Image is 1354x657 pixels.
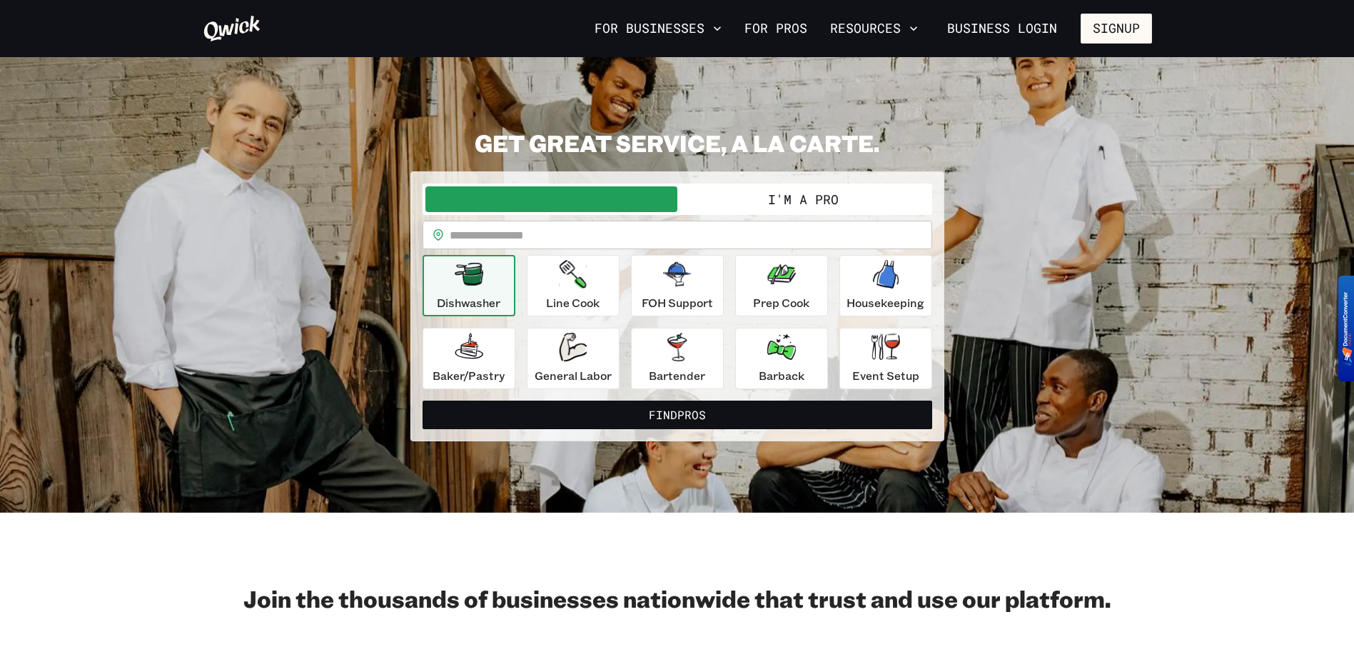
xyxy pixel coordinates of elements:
p: Barback [759,367,804,384]
button: Line Cook [527,255,620,316]
p: Baker/Pastry [433,367,505,384]
button: Baker/Pastry [423,328,515,389]
button: Housekeeping [839,255,932,316]
button: Dishwasher [423,255,515,316]
a: Business Login [935,14,1069,44]
button: For Businesses [589,16,727,41]
p: General Labor [535,367,612,384]
p: Line Cook [546,294,600,311]
button: FOH Support [631,255,724,316]
p: Bartender [649,367,705,384]
button: Signup [1081,14,1152,44]
p: Housekeeping [847,294,924,311]
img: BKR5lM0sgkDqAAAAAElFTkSuQmCC [1342,292,1353,366]
button: FindPros [423,401,932,429]
button: Event Setup [839,328,932,389]
button: I'm a Pro [677,186,929,212]
p: Dishwasher [437,294,500,311]
a: For Pros [739,16,813,41]
button: Barback [735,328,828,389]
button: Bartender [631,328,724,389]
button: I'm a Business [425,186,677,212]
button: General Labor [527,328,620,389]
h2: GET GREAT SERVICE, A LA CARTE. [410,129,944,157]
button: Resources [824,16,924,41]
h2: Join the thousands of businesses nationwide that trust and use our platform. [203,584,1152,613]
p: FOH Support [642,294,713,311]
button: Prep Cook [735,255,828,316]
p: Prep Cook [753,294,809,311]
p: Event Setup [852,367,919,384]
